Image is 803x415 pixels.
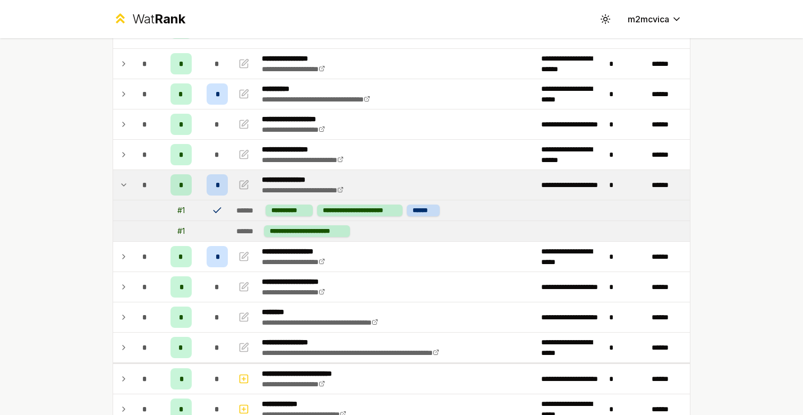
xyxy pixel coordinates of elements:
div: # 1 [177,205,185,216]
span: m2mcvica [628,13,669,26]
div: Wat [132,11,185,28]
span: Rank [155,11,185,27]
div: # 1 [177,226,185,236]
a: WatRank [113,11,185,28]
button: m2mcvica [619,10,690,29]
